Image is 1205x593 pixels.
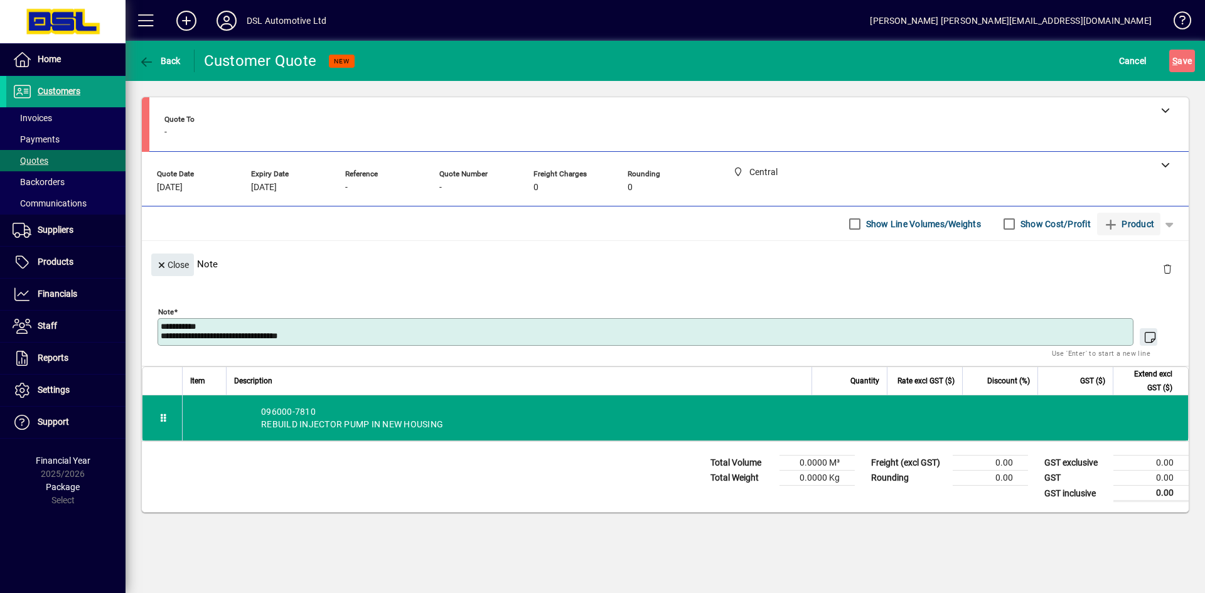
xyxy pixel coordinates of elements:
[142,241,1189,287] div: Note
[1164,3,1189,43] a: Knowledge Base
[1038,471,1113,486] td: GST
[166,9,206,32] button: Add
[953,471,1028,486] td: 0.00
[164,127,167,137] span: -
[38,225,73,235] span: Suppliers
[13,177,65,187] span: Backorders
[1121,367,1172,395] span: Extend excl GST ($)
[38,353,68,363] span: Reports
[151,254,194,276] button: Close
[865,471,953,486] td: Rounding
[6,407,126,438] a: Support
[6,247,126,278] a: Products
[156,255,189,275] span: Close
[334,57,350,65] span: NEW
[38,86,80,96] span: Customers
[779,456,855,471] td: 0.0000 M³
[6,129,126,150] a: Payments
[6,150,126,171] a: Quotes
[6,171,126,193] a: Backorders
[126,50,195,72] app-page-header-button: Back
[6,215,126,246] a: Suppliers
[1097,213,1160,235] button: Product
[987,374,1030,388] span: Discount (%)
[6,193,126,214] a: Communications
[1152,254,1182,284] button: Delete
[864,218,981,230] label: Show Line Volumes/Weights
[247,11,326,31] div: DSL Automotive Ltd
[704,471,779,486] td: Total Weight
[439,183,442,193] span: -
[1116,50,1150,72] button: Cancel
[1113,471,1189,486] td: 0.00
[157,183,183,193] span: [DATE]
[6,343,126,374] a: Reports
[234,374,272,388] span: Description
[1119,51,1147,71] span: Cancel
[704,456,779,471] td: Total Volume
[136,50,184,72] button: Back
[1113,486,1189,501] td: 0.00
[46,482,80,492] span: Package
[1018,218,1091,230] label: Show Cost/Profit
[38,257,73,267] span: Products
[897,374,955,388] span: Rate excl GST ($)
[36,456,90,466] span: Financial Year
[953,456,1028,471] td: 0.00
[13,156,48,166] span: Quotes
[1172,56,1177,66] span: S
[13,198,87,208] span: Communications
[6,107,126,129] a: Invoices
[6,44,126,75] a: Home
[13,134,60,144] span: Payments
[1152,263,1182,274] app-page-header-button: Delete
[38,54,61,64] span: Home
[38,417,69,427] span: Support
[38,385,70,395] span: Settings
[38,289,77,299] span: Financials
[6,375,126,406] a: Settings
[1169,50,1195,72] button: Save
[13,113,52,123] span: Invoices
[204,51,317,71] div: Customer Quote
[870,11,1152,31] div: [PERSON_NAME] [PERSON_NAME][EMAIL_ADDRESS][DOMAIN_NAME]
[779,471,855,486] td: 0.0000 Kg
[533,183,538,193] span: 0
[158,307,174,316] mat-label: Note
[6,311,126,342] a: Staff
[865,456,953,471] td: Freight (excl GST)
[1038,486,1113,501] td: GST inclusive
[345,183,348,193] span: -
[251,183,277,193] span: [DATE]
[190,374,205,388] span: Item
[6,279,126,310] a: Financials
[1113,456,1189,471] td: 0.00
[1052,346,1150,360] mat-hint: Use 'Enter' to start a new line
[206,9,247,32] button: Profile
[1038,456,1113,471] td: GST exclusive
[1103,214,1154,234] span: Product
[183,395,1188,441] div: 096000-7810 REBUILD INJECTOR PUMP IN NEW HOUSING
[148,259,197,270] app-page-header-button: Close
[1080,374,1105,388] span: GST ($)
[850,374,879,388] span: Quantity
[1172,51,1192,71] span: ave
[139,56,181,66] span: Back
[628,183,633,193] span: 0
[38,321,57,331] span: Staff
